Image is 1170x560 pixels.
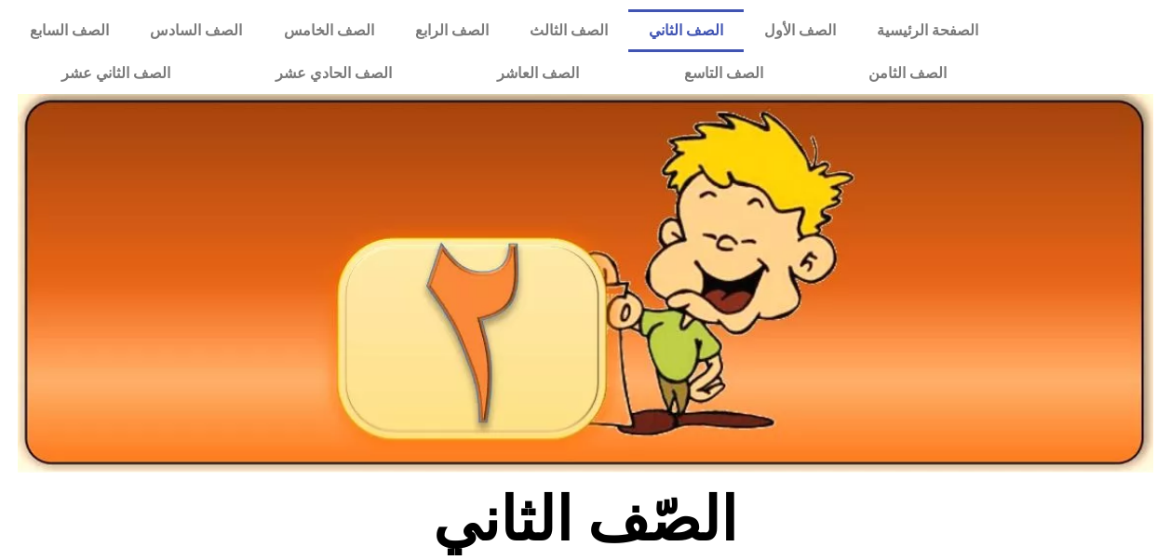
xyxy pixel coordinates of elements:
a: الصف الثامن [816,52,1000,95]
a: الصف الرابع [395,9,509,52]
a: الصفحة الرئيسية [856,9,999,52]
a: الصف الثاني [628,9,744,52]
a: الصف الحادي عشر [223,52,445,95]
a: الصف السادس [129,9,262,52]
a: الصف الأول [744,9,856,52]
a: الصف العاشر [445,52,632,95]
a: الصف السابع [9,9,129,52]
a: الصف الثاني عشر [9,52,223,95]
a: الصف الثالث [509,9,628,52]
h2: الصّف الثاني [277,484,893,556]
a: الصف التاسع [632,52,816,95]
a: الصف الخامس [262,9,394,52]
